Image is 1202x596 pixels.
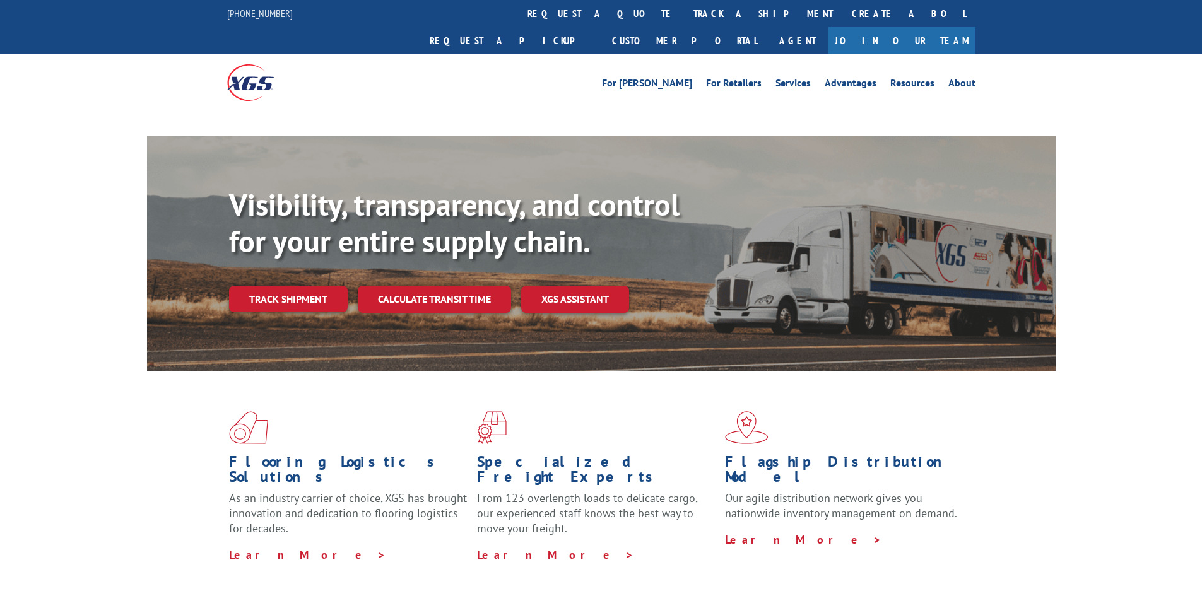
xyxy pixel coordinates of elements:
a: Track shipment [229,286,348,312]
a: Calculate transit time [358,286,511,313]
b: Visibility, transparency, and control for your entire supply chain. [229,185,680,260]
a: For Retailers [706,78,762,92]
a: Resources [890,78,934,92]
img: xgs-icon-total-supply-chain-intelligence-red [229,411,268,444]
p: From 123 overlength loads to delicate cargo, our experienced staff knows the best way to move you... [477,491,716,547]
a: Learn More > [229,547,386,562]
a: XGS ASSISTANT [521,286,629,313]
a: About [948,78,975,92]
img: xgs-icon-focused-on-flooring-red [477,411,507,444]
a: For [PERSON_NAME] [602,78,692,92]
a: Learn More > [725,532,882,547]
span: As an industry carrier of choice, XGS has brought innovation and dedication to flooring logistics... [229,491,467,535]
a: Agent [767,27,828,54]
a: Request a pickup [420,27,603,54]
a: Learn More > [477,547,634,562]
a: Customer Portal [603,27,767,54]
a: Services [775,78,811,92]
h1: Flagship Distribution Model [725,454,963,491]
a: Join Our Team [828,27,975,54]
span: Our agile distribution network gives you nationwide inventory management on demand. [725,491,957,520]
a: Advantages [825,78,876,92]
img: xgs-icon-flagship-distribution-model-red [725,411,769,444]
h1: Specialized Freight Experts [477,454,716,491]
a: [PHONE_NUMBER] [227,7,293,20]
h1: Flooring Logistics Solutions [229,454,468,491]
